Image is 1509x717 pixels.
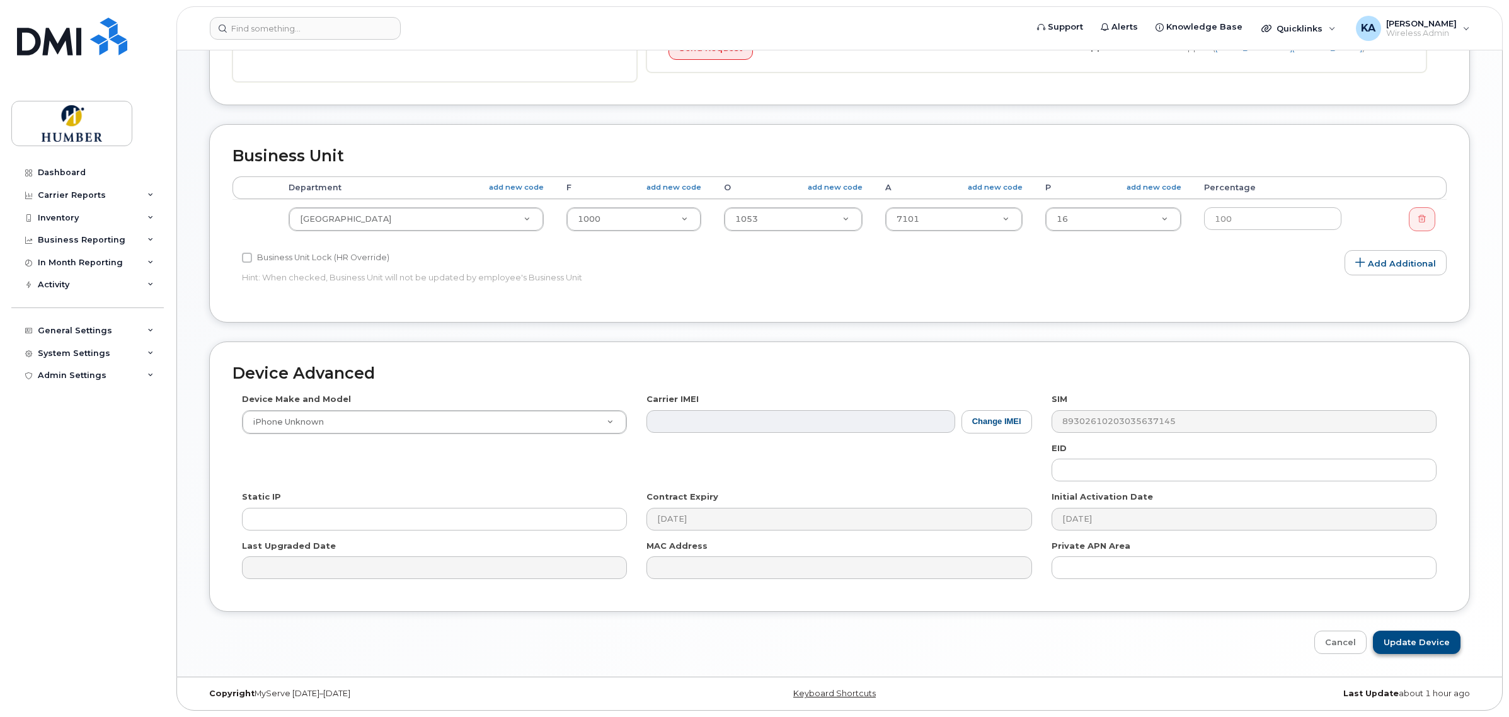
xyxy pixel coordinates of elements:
[968,182,1023,193] a: add new code
[242,540,336,552] label: Last Upgraded Date
[1052,393,1067,405] label: SIM
[1034,176,1193,199] th: P
[1373,631,1460,654] input: Update Device
[793,689,876,698] a: Keyboard Shortcuts
[808,182,863,193] a: add new code
[277,176,555,199] th: Department
[242,393,351,405] label: Device Make and Model
[646,182,701,193] a: add new code
[1052,491,1153,503] label: Initial Activation Date
[1253,16,1345,41] div: Quicklinks
[489,182,544,193] a: add new code
[713,176,874,199] th: O
[232,147,1447,165] h2: Business Unit
[567,208,701,231] a: 1000
[1028,14,1092,40] a: Support
[242,491,281,503] label: Static IP
[1314,631,1367,654] a: Cancel
[1048,21,1083,33] span: Support
[242,253,252,263] input: Business Unit Lock (HR Override)
[1386,28,1457,38] span: Wireless Admin
[1345,250,1447,275] a: Add Additional
[300,214,391,224] span: International Graduate School
[246,416,324,428] span: iPhone Unknown
[1166,21,1242,33] span: Knowledge Base
[242,250,389,265] label: Business Unit Lock (HR Override)
[735,214,758,224] span: 1053
[646,540,708,552] label: MAC Address
[555,176,713,199] th: F
[578,214,600,224] span: 1000
[1343,689,1399,698] strong: Last Update
[961,410,1032,433] button: Change IMEI
[874,176,1034,199] th: A
[1147,14,1251,40] a: Knowledge Base
[1046,208,1181,231] a: 16
[289,208,543,231] a: [GEOGRAPHIC_DATA]
[725,208,862,231] a: 1053
[1053,689,1479,699] div: about 1 hour ago
[200,689,626,699] div: MyServe [DATE]–[DATE]
[1092,14,1147,40] a: Alerts
[209,689,255,698] strong: Copyright
[1057,214,1068,224] span: 16
[886,208,1022,231] a: 7101
[646,393,699,405] label: Carrier IMEI
[1361,21,1375,36] span: KA
[243,411,626,433] a: iPhone Unknown
[1111,21,1138,33] span: Alerts
[1127,182,1181,193] a: add new code
[1052,540,1130,552] label: Private APN Area
[232,365,1447,382] h2: Device Advanced
[242,272,1032,284] p: Hint: When checked, Business Unit will not be updated by employee's Business Unit
[646,491,718,503] label: Contract Expiry
[1193,176,1353,199] th: Percentage
[1386,18,1457,28] span: [PERSON_NAME]
[897,214,919,224] span: 7101
[1277,23,1323,33] span: Quicklinks
[1347,16,1479,41] div: Kathy Ancimer
[210,17,401,40] input: Find something...
[1052,442,1067,454] label: EID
